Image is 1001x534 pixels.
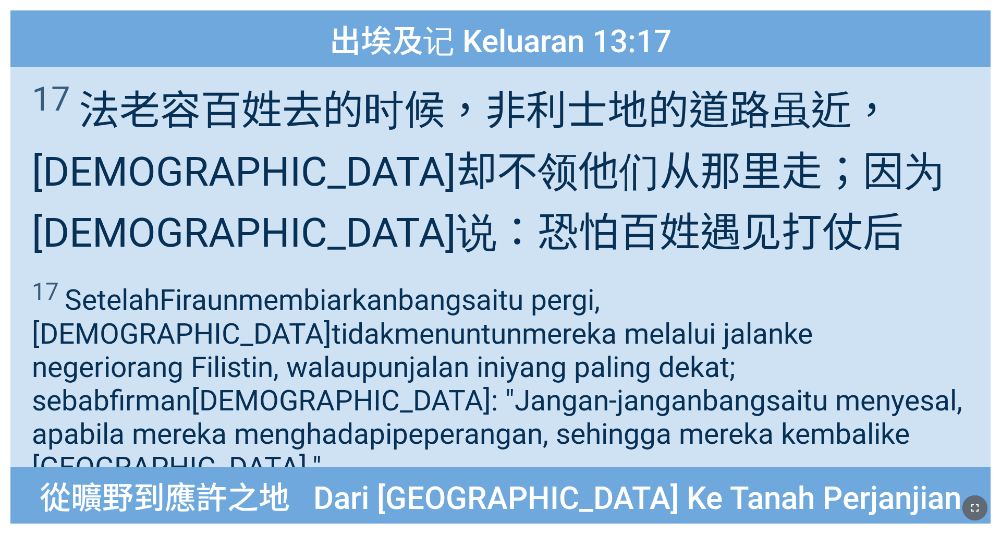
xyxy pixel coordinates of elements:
[40,472,961,518] span: 從曠野到應許之地 Dari [GEOGRAPHIC_DATA] Ke Tanah Perjanjian
[32,284,962,484] wh7971: bangsa
[32,350,962,484] wh3588: jalan ini
[32,317,962,484] wh3808: menuntun
[32,384,962,484] wh559: [DEMOGRAPHIC_DATA]
[32,350,962,484] wh7138: ; sebab
[32,317,962,484] wh5148: mereka melalui jalan
[32,417,910,484] wh7200: peperangan
[32,284,962,484] wh1961: Firaun
[307,451,322,484] wh4714: ."
[32,209,904,318] wh430: 说
[32,384,962,484] wh6435: bangsa
[32,417,910,484] wh7725: ke [GEOGRAPHIC_DATA]
[32,148,985,318] wh430: 却不领
[32,350,962,484] wh1931: yang paling dekat
[32,148,985,318] wh5148: 他们从那里走；因为 [DEMOGRAPHIC_DATA]
[32,350,962,484] wh6430: , walaupun
[32,384,962,484] wh5162: , apabila mereka menghadapi
[32,317,962,484] wh430: tidak
[32,79,70,119] sup: 17
[32,284,962,484] wh7971: , [DEMOGRAPHIC_DATA]
[32,384,962,484] wh5971: itu menyesal
[329,16,672,63] span: 出埃及记 Keluaran 13:17
[32,284,962,484] wh6547: membiarkan
[32,384,962,484] wh3588: firman
[32,417,910,484] wh4421: , sehingga mereka kembali
[32,284,962,484] wh5971: itu pergi
[32,277,59,306] sup: 17
[32,87,985,318] wh6547: 容百姓
[32,277,969,483] span: Setelah
[32,87,985,318] wh7971: 的时候，非利士
[32,317,962,484] wh1870: ke negeri
[32,384,962,484] wh430: : "Jangan-jangan
[32,78,969,319] span: 法老
[32,350,962,484] wh776: orang Filistin
[32,87,985,318] wh5971: 去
